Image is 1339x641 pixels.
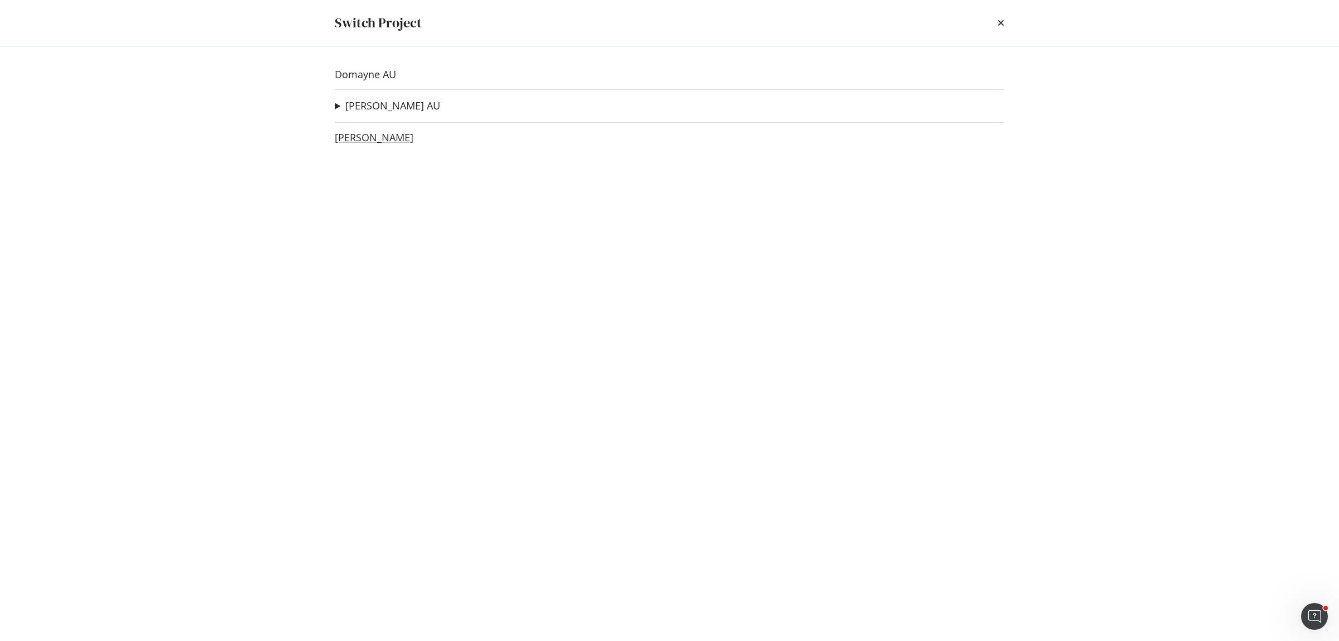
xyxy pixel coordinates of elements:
[335,13,422,32] div: Switch Project
[1301,603,1328,630] iframe: Intercom live chat
[345,100,440,112] a: [PERSON_NAME] AU
[335,99,440,113] summary: [PERSON_NAME] AU
[998,13,1004,32] div: times
[335,69,396,80] a: Domayne AU
[335,132,413,143] a: [PERSON_NAME]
